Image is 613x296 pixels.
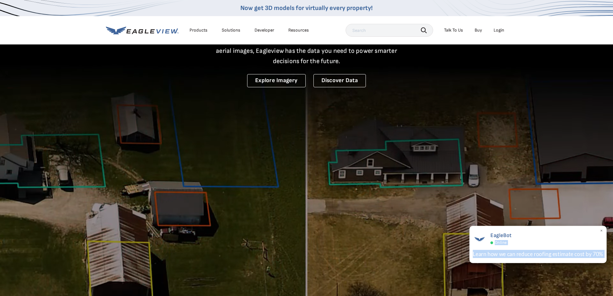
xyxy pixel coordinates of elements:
[444,27,463,33] div: Talk To Us
[494,27,504,33] div: Login
[600,228,603,234] span: ×
[346,24,433,37] input: Search
[288,27,309,33] div: Resources
[255,27,274,33] a: Developer
[313,74,366,87] a: Discover Data
[208,35,405,66] p: A new era starts here. Built on more than 3.5 billion high-resolution aerial images, Eagleview ha...
[473,250,603,258] div: Learn how we can reduce roofing estimate cost by 70%
[190,27,208,33] div: Products
[473,232,486,246] img: EagleBot
[240,4,373,12] a: Now get 3D models for virtually every property!
[222,27,240,33] div: Solutions
[475,27,482,33] a: Buy
[247,74,306,87] a: Explore Imagery
[490,232,511,239] span: EagleBot
[495,240,506,245] span: Online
